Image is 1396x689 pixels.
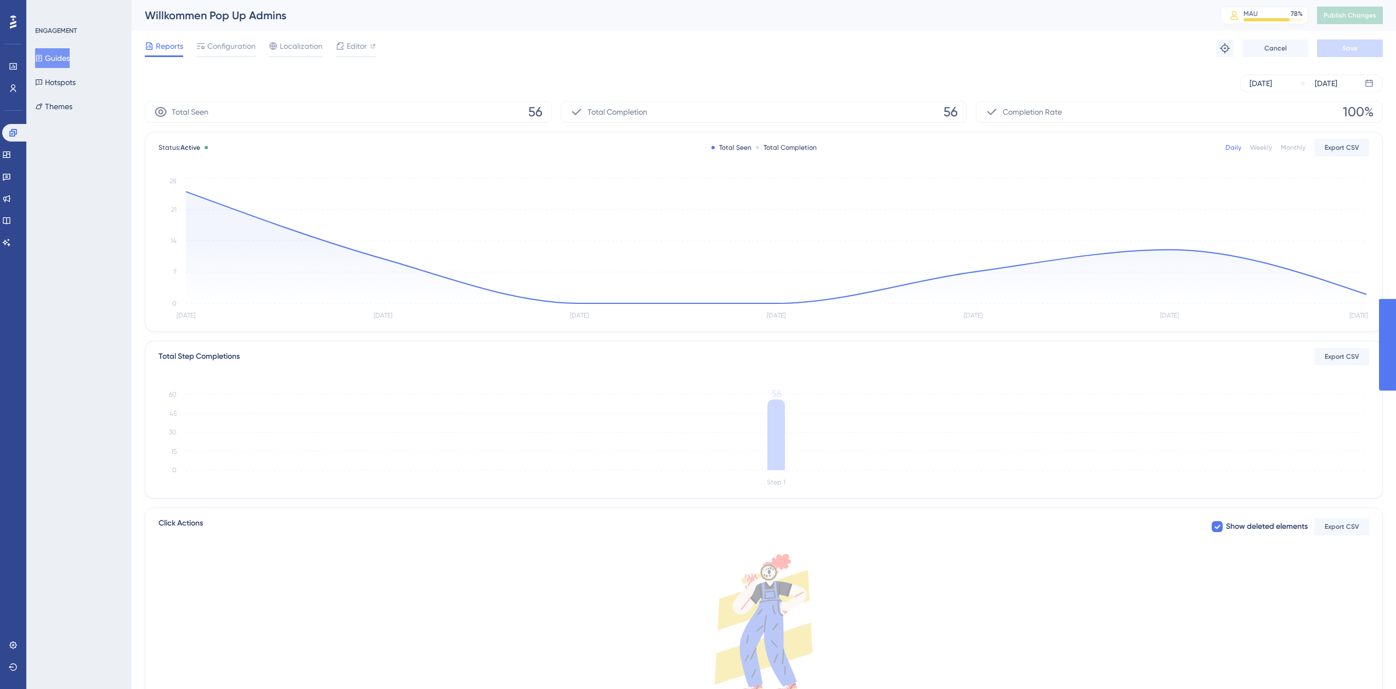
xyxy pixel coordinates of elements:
[964,312,982,319] tspan: [DATE]
[528,103,542,121] span: 56
[1342,44,1358,53] span: Save
[172,466,177,474] tspan: 0
[1350,646,1383,679] iframe: UserGuiding AI Assistant Launcher
[943,103,958,121] span: 56
[173,268,177,276] tspan: 7
[171,237,177,245] tspan: 14
[177,312,195,319] tspan: [DATE]
[1281,143,1305,152] div: Monthly
[169,410,177,417] tspan: 45
[1343,103,1374,121] span: 100%
[1250,77,1272,90] div: [DATE]
[1291,9,1303,18] div: 78 %
[1225,143,1241,152] div: Daily
[1317,39,1383,57] button: Save
[767,312,785,319] tspan: [DATE]
[1242,39,1308,57] button: Cancel
[1226,520,1308,533] span: Show deleted elements
[347,39,367,53] span: Editor
[172,300,177,307] tspan: 0
[570,312,589,319] tspan: [DATE]
[1324,11,1376,20] span: Publish Changes
[35,97,72,116] button: Themes
[156,39,183,53] span: Reports
[280,39,323,53] span: Localization
[1003,105,1062,118] span: Completion Rate
[1314,518,1369,535] button: Export CSV
[1315,77,1337,90] div: [DATE]
[1244,9,1258,18] div: MAU
[145,8,1193,23] div: Willkommen Pop Up Admins
[169,177,177,185] tspan: 28
[711,143,751,152] div: Total Seen
[171,206,177,213] tspan: 21
[1349,312,1368,319] tspan: [DATE]
[1314,348,1369,365] button: Export CSV
[1325,522,1359,531] span: Export CSV
[587,105,647,118] span: Total Completion
[1250,143,1272,152] div: Weekly
[1325,143,1359,152] span: Export CSV
[35,48,70,68] button: Guides
[172,105,208,118] span: Total Seen
[1325,352,1359,361] span: Export CSV
[159,350,240,363] div: Total Step Completions
[374,312,392,319] tspan: [DATE]
[169,428,177,436] tspan: 30
[756,143,817,152] div: Total Completion
[159,143,200,152] span: Status:
[171,448,177,455] tspan: 15
[35,72,76,92] button: Hotspots
[1264,44,1287,53] span: Cancel
[159,517,203,536] span: Click Actions
[767,478,785,486] tspan: Step 1
[1314,139,1369,156] button: Export CSV
[180,144,200,151] span: Active
[207,39,256,53] span: Configuration
[1160,312,1179,319] tspan: [DATE]
[35,26,77,35] div: ENGAGEMENT
[1317,7,1383,24] button: Publish Changes
[169,391,177,398] tspan: 60
[772,388,781,399] tspan: 56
